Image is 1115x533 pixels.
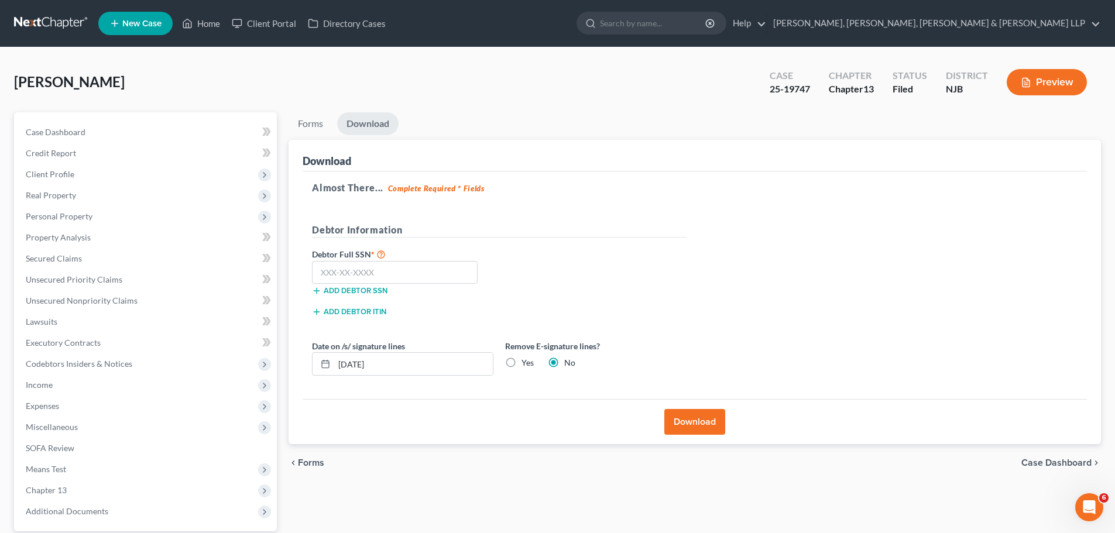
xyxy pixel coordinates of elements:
[289,458,298,467] i: chevron_left
[26,422,78,432] span: Miscellaneous
[16,143,277,164] a: Credit Report
[122,19,162,28] span: New Case
[312,307,386,317] button: Add debtor ITIN
[26,211,92,221] span: Personal Property
[312,223,687,238] h5: Debtor Information
[600,12,707,34] input: Search by name...
[16,438,277,459] a: SOFA Review
[312,181,1078,195] h5: Almost There...
[26,506,108,516] span: Additional Documents
[14,73,125,90] span: [PERSON_NAME]
[302,13,392,34] a: Directory Cases
[312,340,405,352] label: Date on /s/ signature lines
[770,69,810,82] div: Case
[26,295,138,305] span: Unsecured Nonpriority Claims
[334,353,493,375] input: MM/DD/YYYY
[303,154,351,168] div: Download
[16,290,277,311] a: Unsecured Nonpriority Claims
[26,148,76,158] span: Credit Report
[16,122,277,143] a: Case Dashboard
[1021,458,1101,467] a: Case Dashboard chevron_right
[26,169,74,179] span: Client Profile
[26,464,66,474] span: Means Test
[26,338,101,348] span: Executory Contracts
[26,190,76,200] span: Real Property
[727,13,766,34] a: Help
[306,247,499,261] label: Debtor Full SSN
[522,357,534,369] label: Yes
[16,269,277,290] a: Unsecured Priority Claims
[16,311,277,332] a: Lawsuits
[505,340,687,352] label: Remove E-signature lines?
[26,359,132,369] span: Codebtors Insiders & Notices
[226,13,302,34] a: Client Portal
[863,83,874,94] span: 13
[829,69,874,82] div: Chapter
[16,332,277,353] a: Executory Contracts
[337,112,399,135] a: Download
[829,82,874,96] div: Chapter
[26,401,59,411] span: Expenses
[26,380,53,390] span: Income
[312,286,387,295] button: Add debtor SSN
[26,127,85,137] span: Case Dashboard
[893,69,927,82] div: Status
[26,232,91,242] span: Property Analysis
[289,458,340,467] button: chevron_left Forms
[388,184,485,193] strong: Complete Required * Fields
[664,409,725,435] button: Download
[26,274,122,284] span: Unsecured Priority Claims
[770,82,810,96] div: 25-19747
[767,13,1100,34] a: [PERSON_NAME], [PERSON_NAME], [PERSON_NAME] & [PERSON_NAME] LLP
[26,317,57,326] span: Lawsuits
[26,485,67,495] span: Chapter 13
[26,253,82,263] span: Secured Claims
[1099,493,1109,503] span: 6
[16,227,277,248] a: Property Analysis
[1075,493,1103,521] iframe: Intercom live chat
[16,248,277,269] a: Secured Claims
[176,13,226,34] a: Home
[289,112,332,135] a: Forms
[1021,458,1092,467] span: Case Dashboard
[26,443,74,453] span: SOFA Review
[564,357,575,369] label: No
[298,458,324,467] span: Forms
[1092,458,1101,467] i: chevron_right
[946,82,988,96] div: NJB
[1007,69,1087,95] button: Preview
[312,261,478,284] input: XXX-XX-XXXX
[893,82,927,96] div: Filed
[946,69,988,82] div: District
